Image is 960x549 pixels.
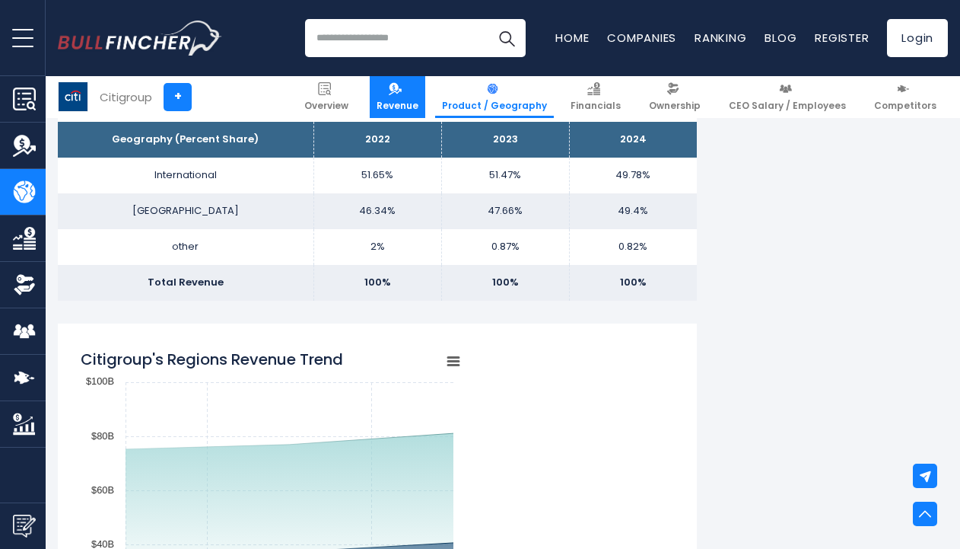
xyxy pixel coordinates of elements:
th: 2022 [313,122,441,158]
a: Blog [765,30,796,46]
a: Ranking [695,30,746,46]
td: 51.47% [441,158,569,193]
td: 49.78% [569,158,697,193]
a: Companies [607,30,676,46]
text: $80B [91,430,114,442]
span: Revenue [377,100,418,112]
td: 100% [569,265,697,301]
button: Search [488,19,526,57]
img: Ownership [13,273,36,296]
a: Go to homepage [58,21,221,56]
a: Ownership [642,76,707,118]
a: Login [887,19,948,57]
text: $100B [86,375,114,387]
td: 0.82% [569,229,697,265]
a: Revenue [370,76,425,118]
a: Financials [564,76,628,118]
tspan: Citigroup's Regions Revenue Trend [81,349,343,370]
th: 2023 [441,122,569,158]
td: 100% [313,265,441,301]
td: 100% [441,265,569,301]
a: Register [815,30,869,46]
img: C logo [59,82,87,111]
td: 2% [313,229,441,265]
img: Bullfincher logo [58,21,222,56]
a: Home [555,30,589,46]
td: other [58,229,313,265]
span: Financials [571,100,621,112]
td: 47.66% [441,193,569,229]
span: Competitors [874,100,936,112]
td: [GEOGRAPHIC_DATA] [58,193,313,229]
td: 51.65% [313,158,441,193]
td: 46.34% [313,193,441,229]
th: 2024 [569,122,697,158]
a: Overview [297,76,355,118]
td: International [58,158,313,193]
td: Total Revenue [58,265,313,301]
th: Geography (Percent Share) [58,122,313,158]
a: Product / Geography [435,76,554,118]
span: Overview [304,100,348,112]
td: 0.87% [441,229,569,265]
span: Product / Geography [442,100,547,112]
span: Ownership [649,100,701,112]
span: CEO Salary / Employees [729,100,846,112]
div: Citigroup [100,88,152,106]
a: + [164,83,192,111]
td: 49.4% [569,193,697,229]
text: $60B [91,484,114,496]
a: Competitors [867,76,943,118]
a: CEO Salary / Employees [722,76,853,118]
